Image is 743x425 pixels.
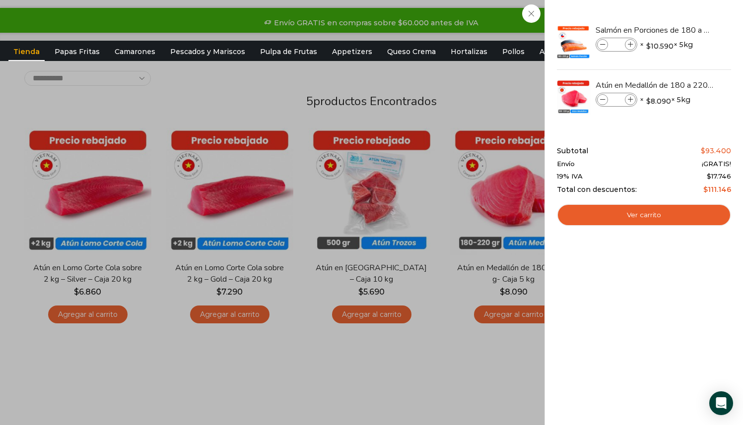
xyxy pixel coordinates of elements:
[640,38,693,52] span: × × 5kg
[557,160,575,168] span: Envío
[255,42,322,61] a: Pulpa de Frutas
[8,42,45,61] a: Tienda
[446,42,492,61] a: Hortalizas
[327,42,377,61] a: Appetizers
[557,185,637,194] span: Total con descuentos:
[497,42,530,61] a: Pollos
[165,42,250,61] a: Pescados y Mariscos
[609,94,624,105] input: Product quantity
[640,93,690,107] span: × × 5kg
[596,25,714,36] a: Salmón en Porciones de 180 a 220 gr - Caja 5 kg
[701,146,705,155] span: $
[110,42,160,61] a: Camarones
[50,42,105,61] a: Papas Fritas
[703,185,731,194] bdi: 111.146
[646,96,671,106] bdi: 8.090
[709,391,733,415] div: Open Intercom Messenger
[382,42,441,61] a: Queso Crema
[646,96,651,106] span: $
[646,41,674,51] bdi: 10.590
[596,80,714,91] a: Atún en Medallón de 180 a 220 g- Caja 5 kg
[703,185,708,194] span: $
[707,172,711,180] span: $
[557,173,583,181] span: 19% IVA
[646,41,651,51] span: $
[557,147,588,155] span: Subtotal
[707,172,731,180] span: 17.746
[557,204,731,227] a: Ver carrito
[701,146,731,155] bdi: 93.400
[702,160,731,168] span: ¡GRATIS!
[535,42,581,61] a: Abarrotes
[609,39,624,50] input: Product quantity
